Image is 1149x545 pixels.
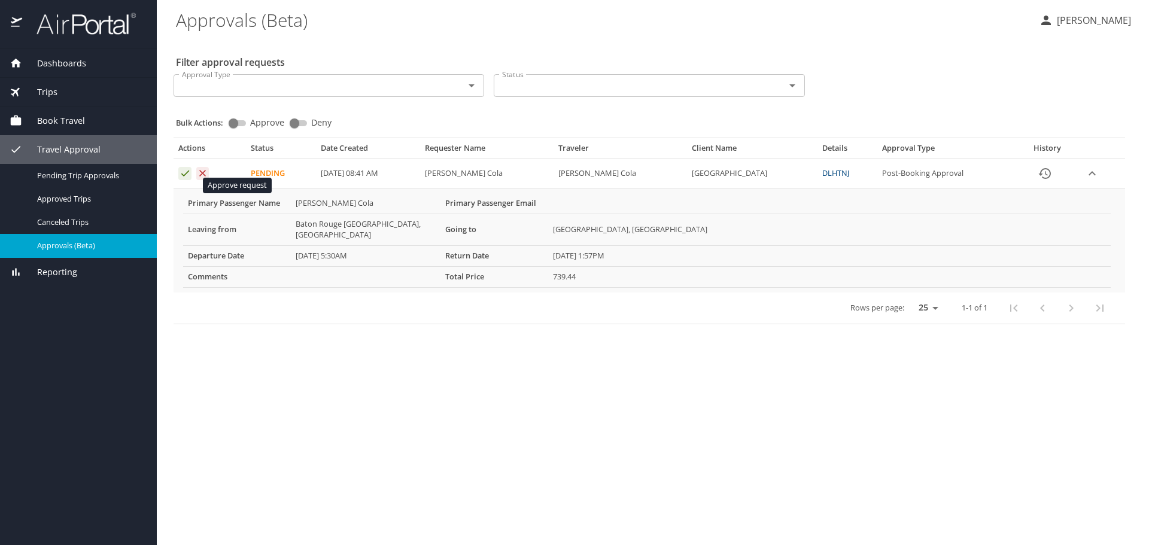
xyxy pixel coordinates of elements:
[37,240,142,251] span: Approvals (Beta)
[548,214,1111,245] td: [GEOGRAPHIC_DATA], [GEOGRAPHIC_DATA]
[22,86,57,99] span: Trips
[463,77,480,94] button: Open
[311,118,332,127] span: Deny
[554,159,687,188] td: [PERSON_NAME] Cola
[183,193,1111,288] table: More info for approvals
[291,214,440,245] td: Baton Rouge [GEOGRAPHIC_DATA], [GEOGRAPHIC_DATA]
[1031,159,1059,188] button: History
[22,114,85,127] span: Book Travel
[183,193,291,214] th: Primary Passenger Name
[37,217,142,228] span: Canceled Trips
[316,143,420,159] th: Date Created
[1053,13,1131,28] p: [PERSON_NAME]
[174,143,246,159] th: Actions
[440,193,548,214] th: Primary Passenger Email
[1034,10,1136,31] button: [PERSON_NAME]
[176,117,233,128] p: Bulk Actions:
[687,159,817,188] td: [GEOGRAPHIC_DATA]
[420,159,554,188] td: [PERSON_NAME] Cola
[817,143,877,159] th: Details
[440,266,548,287] th: Total Price
[22,266,77,279] span: Reporting
[440,245,548,266] th: Return Date
[962,304,987,312] p: 1-1 of 1
[784,77,801,94] button: Open
[250,118,284,127] span: Approve
[420,143,554,159] th: Requester Name
[246,143,316,159] th: Status
[23,12,136,35] img: airportal-logo.png
[11,12,23,35] img: icon-airportal.png
[22,57,86,70] span: Dashboards
[291,245,440,266] td: [DATE] 5:30AM
[291,193,440,214] td: [PERSON_NAME] Cola
[183,266,291,287] th: Comments
[176,53,285,72] h2: Filter approval requests
[22,143,101,156] span: Travel Approval
[183,214,291,245] th: Leaving from
[877,159,1016,188] td: Post-Booking Approval
[1083,165,1101,182] button: expand row
[196,167,209,180] button: Deny request
[877,143,1016,159] th: Approval Type
[316,159,420,188] td: [DATE] 08:41 AM
[37,193,142,205] span: Approved Trips
[246,159,316,188] td: Pending
[548,266,1111,287] td: 739.44
[440,214,548,245] th: Going to
[554,143,687,159] th: Traveler
[850,304,904,312] p: Rows per page:
[548,245,1111,266] td: [DATE] 1:57PM
[822,168,849,178] a: DLHTNJ
[174,143,1125,324] table: Approval table
[183,245,291,266] th: Departure Date
[1016,143,1078,159] th: History
[37,170,142,181] span: Pending Trip Approvals
[176,1,1029,38] h1: Approvals (Beta)
[687,143,817,159] th: Client Name
[909,299,943,316] select: rows per page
